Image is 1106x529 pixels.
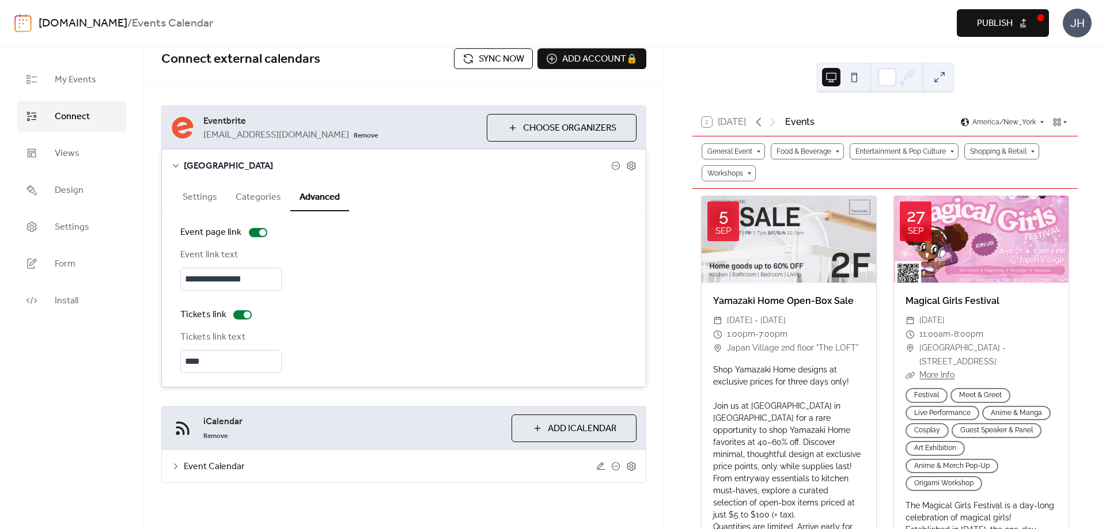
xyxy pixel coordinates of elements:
[180,308,226,322] div: Tickets link
[919,328,950,341] span: 11:00am
[715,227,731,235] div: Sep
[184,460,596,474] span: Event Calendar
[957,9,1049,37] button: Publish
[919,314,945,328] span: [DATE]
[203,415,502,429] span: iCalendar
[906,341,915,355] div: ​
[487,114,637,142] button: Choose Organizers
[55,294,78,308] span: Install
[713,328,722,341] div: ​
[919,370,955,379] a: More Info
[950,328,954,341] span: -
[180,226,242,239] div: Event page link
[17,64,126,95] a: My Events
[14,14,32,32] img: logo
[548,422,616,436] span: Add iCalendar
[713,314,722,328] div: ​
[17,174,126,205] a: Design
[184,159,611,173] span: [GEOGRAPHIC_DATA]
[17,285,126,316] a: Install
[785,115,815,129] div: Events
[17,138,126,169] a: Views
[972,119,1036,125] span: America/New_York
[702,294,876,308] div: Yamazaki Home Open-Box Sale
[954,328,983,341] span: 8:00pm
[55,147,79,161] span: Views
[203,115,478,128] span: Eventbrite
[55,73,96,87] span: My Events
[479,52,524,66] span: Sync now
[906,314,915,328] div: ​
[226,182,290,210] button: Categories
[17,211,126,242] a: Settings
[354,131,378,140] span: Remove
[180,330,279,344] div: Tickets link text
[523,121,616,135] span: Choose Organizers
[727,328,755,341] span: 1:00pm
[55,257,75,271] span: Form
[17,248,126,279] a: Form
[55,220,89,234] span: Settings
[132,13,213,35] b: Events Calendar
[180,248,279,262] div: Event link text
[454,48,533,69] button: Sync now
[290,182,349,211] button: Advanced
[759,328,787,341] span: 7:00pm
[719,207,728,224] div: 5
[173,182,226,210] button: Settings
[1063,9,1092,37] div: JH
[203,128,349,142] span: [EMAIL_ADDRESS][DOMAIN_NAME]
[755,328,759,341] span: -
[55,184,84,197] span: Design
[203,432,228,441] span: Remove
[906,295,999,306] a: Magical Girls Festival
[127,13,132,35] b: /
[55,110,90,124] span: Connect
[727,314,786,328] span: [DATE] - [DATE]
[907,207,925,224] div: 27
[713,341,722,355] div: ​
[161,47,320,72] span: Connect external calendars
[919,341,1057,369] span: [GEOGRAPHIC_DATA] - [STREET_ADDRESS]
[906,368,915,382] div: ​
[39,13,127,35] a: [DOMAIN_NAME]
[171,417,194,440] img: ical
[727,341,858,355] span: Japan Village 2nd floor "The LOFT"
[17,101,126,132] a: Connect
[171,116,194,139] img: eventbrite
[908,227,923,235] div: Sep
[512,414,637,442] button: Add iCalendar
[906,328,915,341] div: ​
[977,17,1013,31] span: Publish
